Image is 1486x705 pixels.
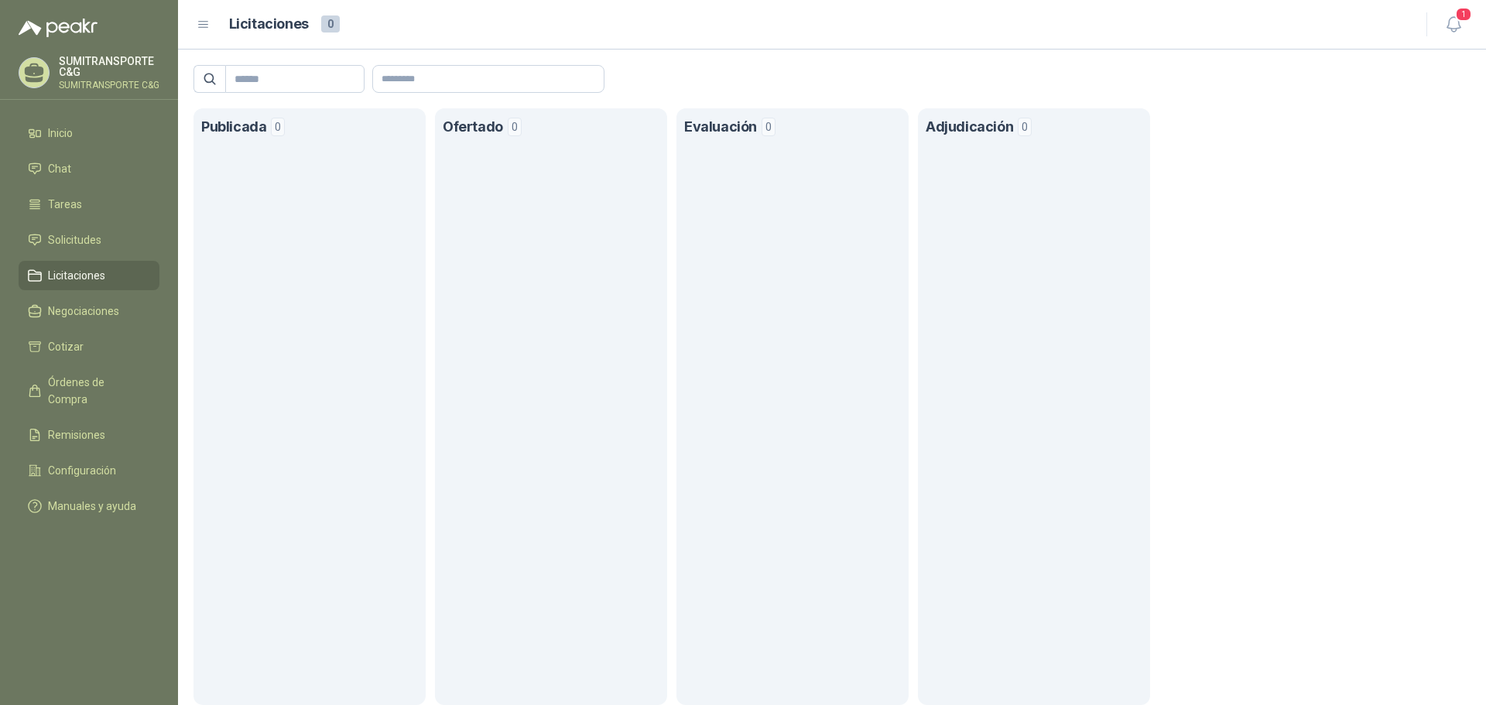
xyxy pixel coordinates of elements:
span: Negociaciones [48,303,119,320]
span: 1 [1455,7,1472,22]
img: Logo peakr [19,19,98,37]
span: Solicitudes [48,231,101,248]
h1: Ofertado [443,116,503,139]
a: Manuales y ayuda [19,491,159,521]
span: Cotizar [48,338,84,355]
h1: Evaluación [684,116,757,139]
button: 1 [1440,11,1467,39]
span: Tareas [48,196,82,213]
span: 0 [1018,118,1032,136]
a: Negociaciones [19,296,159,326]
span: Remisiones [48,426,105,443]
a: Configuración [19,456,159,485]
a: Remisiones [19,420,159,450]
span: Configuración [48,462,116,479]
p: SUMITRANSPORTE C&G [59,56,159,77]
a: Tareas [19,190,159,219]
span: Licitaciones [48,267,105,284]
h1: Publicada [201,116,266,139]
span: Inicio [48,125,73,142]
a: Inicio [19,118,159,148]
span: Chat [48,160,71,177]
span: Órdenes de Compra [48,374,145,408]
a: Órdenes de Compra [19,368,159,414]
span: 0 [508,118,522,136]
span: 0 [762,118,776,136]
a: Chat [19,154,159,183]
a: Licitaciones [19,261,159,290]
a: Solicitudes [19,225,159,255]
h1: Licitaciones [229,13,309,36]
span: 0 [321,15,340,33]
p: SUMITRANSPORTE C&G [59,80,159,90]
span: 0 [271,118,285,136]
span: Manuales y ayuda [48,498,136,515]
h1: Adjudicación [926,116,1013,139]
a: Cotizar [19,332,159,361]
